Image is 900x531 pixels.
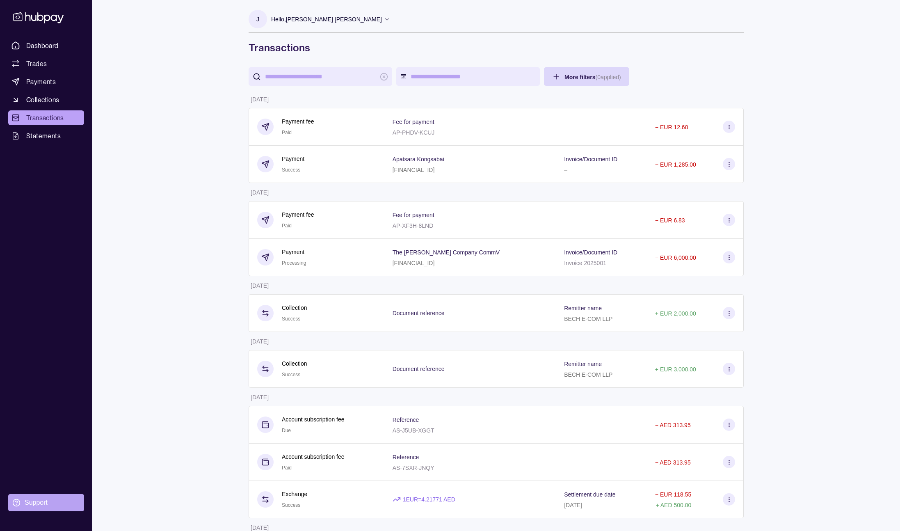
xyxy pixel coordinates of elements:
span: Paid [282,465,292,471]
span: Transactions [26,113,64,123]
p: − EUR 1,285.00 [655,161,696,168]
p: − AED 313.95 [655,422,691,428]
p: BECH E-COM LLP [564,371,612,378]
p: ( 0 applied) [595,74,621,80]
p: Document reference [393,366,445,372]
p: − EUR 118.55 [655,491,691,498]
p: [DATE] [251,282,269,289]
p: [DATE] [251,189,269,196]
button: More filters(0applied) [544,67,629,86]
p: Fee for payment [393,212,434,218]
div: Support [25,498,48,507]
p: [DATE] [564,502,582,508]
p: Exchange [282,490,307,499]
p: Invoice/Document ID [564,156,617,163]
p: 1 EUR = 4.21771 AED [403,495,455,504]
p: Apatsara Kongsabai [393,156,444,163]
p: Remitter name [564,361,602,367]
p: Reference [393,417,419,423]
p: − AED 313.95 [655,459,691,466]
p: Account subscription fee [282,415,345,424]
span: Success [282,167,300,173]
a: Support [8,494,84,511]
p: [DATE] [251,338,269,345]
p: Document reference [393,310,445,316]
p: BECH E-COM LLP [564,316,612,322]
p: AP-PHDV-KCUJ [393,129,435,136]
p: Fee for payment [393,119,434,125]
p: AS-J5UB-XGGT [393,427,434,434]
span: Success [282,316,300,322]
a: Trades [8,56,84,71]
p: Account subscription fee [282,452,345,461]
p: Invoice/Document ID [564,249,617,256]
p: Payment [282,154,304,163]
span: Collections [26,95,59,105]
p: Payment [282,247,306,256]
p: Payment fee [282,210,314,219]
p: − EUR 12.60 [655,124,688,130]
p: [FINANCIAL_ID] [393,167,435,173]
p: [DATE] [251,524,269,531]
span: Paid [282,130,292,135]
p: + EUR 2,000.00 [655,310,696,317]
a: Payments [8,74,84,89]
h1: Transactions [249,41,744,54]
p: Collection [282,359,307,368]
p: − EUR 6,000.00 [655,254,696,261]
p: Settlement due date [564,491,615,498]
p: [FINANCIAL_ID] [393,260,435,266]
span: Statements [26,131,61,141]
span: Trades [26,59,47,69]
p: AP-XF3H-8LND [393,222,434,229]
span: Payments [26,77,56,87]
p: Collection [282,303,307,312]
p: + AED 500.00 [656,502,691,508]
p: + EUR 3,000.00 [655,366,696,373]
span: Processing [282,260,306,266]
span: Paid [282,223,292,229]
span: Success [282,502,300,508]
a: Dashboard [8,38,84,53]
p: [DATE] [251,96,269,103]
p: Remitter name [564,305,602,311]
input: search [265,67,376,86]
p: Payment fee [282,117,314,126]
p: The [PERSON_NAME] Company CommV [393,249,500,256]
span: Due [282,428,291,433]
span: Dashboard [26,41,59,50]
p: Hello, [PERSON_NAME] [PERSON_NAME] [271,15,382,24]
span: Success [282,372,300,378]
p: [DATE] [251,394,269,401]
a: Transactions [8,110,84,125]
span: More filters [564,74,621,80]
p: Reference [393,454,419,460]
p: J [256,15,259,24]
p: − EUR 6.83 [655,217,685,224]
p: AS-7SXR-JNQY [393,465,434,471]
a: Statements [8,128,84,143]
p: Invoice 2025001 [564,260,606,266]
a: Collections [8,92,84,107]
p: – [564,167,567,173]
